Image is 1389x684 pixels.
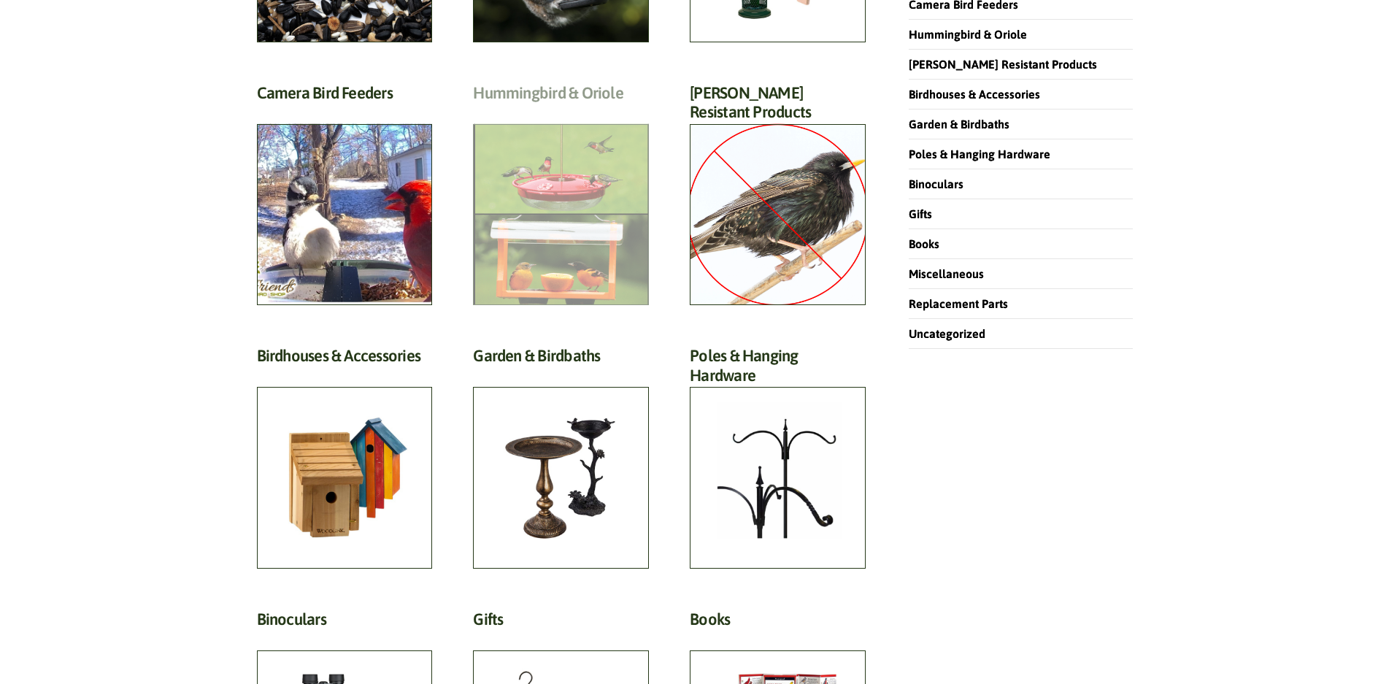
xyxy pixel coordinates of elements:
a: Visit product category Birdhouses & Accessories [257,346,433,569]
h2: Poles & Hanging Hardware [690,346,866,393]
a: Hummingbird & Oriole [909,28,1027,41]
a: Replacement Parts [909,297,1008,310]
h2: Birdhouses & Accessories [257,346,433,373]
a: Uncategorized [909,327,985,340]
h2: Binoculars [257,610,433,637]
a: Garden & Birdbaths [909,118,1009,131]
a: Books [909,237,939,250]
h2: Camera Bird Feeders [257,83,433,110]
a: Visit product category Poles & Hanging Hardware [690,346,866,569]
a: Visit product category Camera Bird Feeders [257,83,433,306]
h2: [PERSON_NAME] Resistant Products [690,83,866,130]
a: [PERSON_NAME] Resistant Products [909,58,1097,71]
a: Poles & Hanging Hardware [909,147,1050,161]
a: Binoculars [909,177,963,191]
h2: Gifts [473,610,649,637]
a: Visit product category Starling Resistant Products [690,83,866,306]
a: Birdhouses & Accessories [909,88,1040,101]
a: Miscellaneous [909,267,984,280]
a: Gifts [909,207,932,220]
h2: Garden & Birdbaths [473,346,649,373]
a: Visit product category Garden & Birdbaths [473,346,649,569]
a: Visit product category Hummingbird & Oriole [473,83,649,306]
h2: Books [690,610,866,637]
h2: Hummingbird & Oriole [473,83,649,110]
